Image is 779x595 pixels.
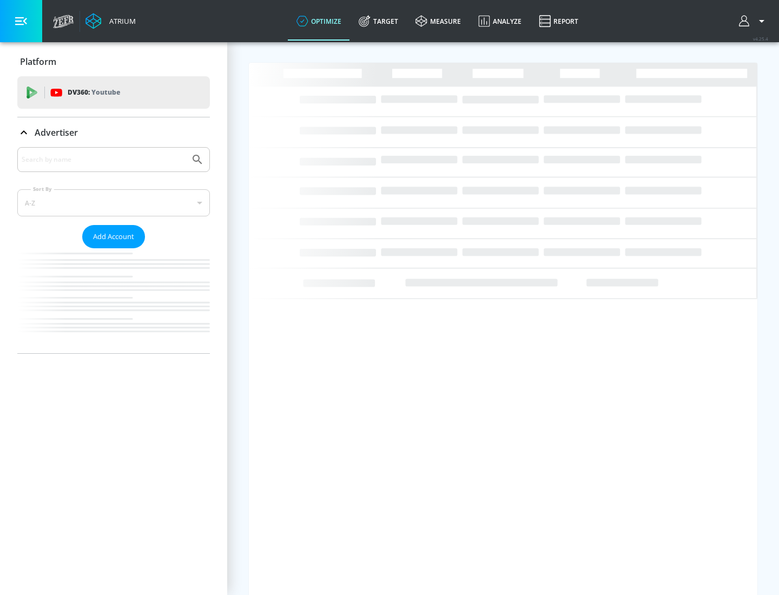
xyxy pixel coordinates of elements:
div: Platform [17,47,210,77]
div: Advertiser [17,117,210,148]
div: A-Z [17,189,210,216]
div: Advertiser [17,147,210,353]
span: Add Account [93,230,134,243]
nav: list of Advertiser [17,248,210,353]
button: Add Account [82,225,145,248]
a: optimize [288,2,350,41]
p: Platform [20,56,56,68]
a: Analyze [470,2,530,41]
p: Advertiser [35,127,78,138]
label: Sort By [31,186,54,193]
input: Search by name [22,153,186,167]
div: Atrium [105,16,136,26]
span: v 4.25.4 [753,36,768,42]
p: Youtube [91,87,120,98]
div: DV360: Youtube [17,76,210,109]
a: measure [407,2,470,41]
a: Target [350,2,407,41]
a: Report [530,2,587,41]
a: Atrium [85,13,136,29]
p: DV360: [68,87,120,98]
